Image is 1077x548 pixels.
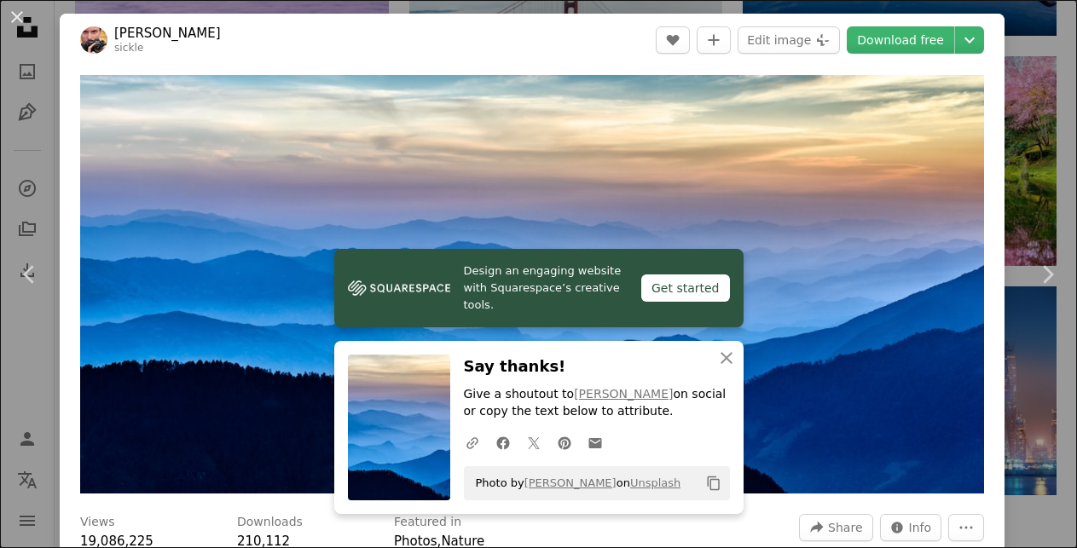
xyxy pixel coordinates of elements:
[114,42,144,54] a: sickle
[630,476,680,489] a: Unsplash
[464,262,628,314] span: Design an engaging website with Squarespace’s creative tools.
[394,514,461,531] h3: Featured in
[114,25,221,42] a: [PERSON_NAME]
[847,26,954,54] a: Download free
[467,470,681,497] span: Photo by on
[909,515,932,540] span: Info
[697,26,731,54] button: Add to Collection
[518,425,549,459] a: Share on Twitter
[955,26,984,54] button: Choose download size
[738,26,840,54] button: Edit image
[948,514,984,541] button: More Actions
[580,425,611,459] a: Share over email
[348,275,450,301] img: file-1606177908946-d1eed1cbe4f5image
[656,26,690,54] button: Like
[1017,193,1077,356] a: Next
[799,514,872,541] button: Share this image
[574,387,673,401] a: [PERSON_NAME]
[80,75,984,493] button: Zoom in on this image
[641,274,730,302] div: Get started
[80,75,984,493] img: silhouette of mountains covered by fogs at the horizon
[524,476,617,489] a: [PERSON_NAME]
[828,515,862,540] span: Share
[80,26,107,54] img: Go to Sergey Pesterev's profile
[464,386,730,420] p: Give a shoutout to on social or copy the text below to attribute.
[464,355,730,379] h3: Say thanks!
[699,469,728,498] button: Copy to clipboard
[880,514,942,541] button: Stats about this image
[549,425,580,459] a: Share on Pinterest
[80,514,115,531] h3: Views
[237,514,303,531] h3: Downloads
[334,249,744,327] a: Design an engaging website with Squarespace’s creative tools.Get started
[488,425,518,459] a: Share on Facebook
